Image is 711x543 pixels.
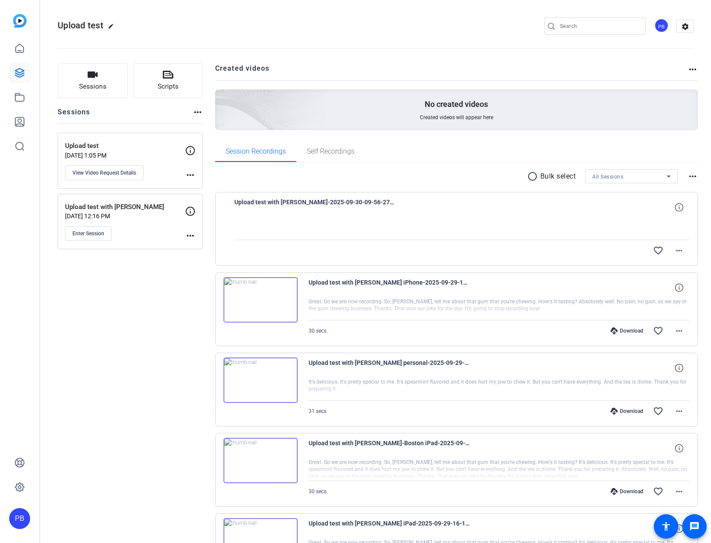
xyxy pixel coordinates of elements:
mat-icon: more_horiz [687,64,698,75]
mat-icon: radio_button_unchecked [527,171,540,182]
span: Enter Session [72,230,104,237]
button: Scripts [133,63,203,98]
div: Download [606,327,648,334]
p: [DATE] 12:16 PM [65,213,185,220]
span: Upload test [58,20,103,31]
p: Upload test [65,141,185,151]
p: [DATE] 1:05 PM [65,152,185,159]
span: 31 secs [309,408,326,414]
input: Search [560,21,639,31]
img: thumb-nail [223,438,298,483]
span: Sessions [79,82,106,92]
div: Download [606,488,648,495]
mat-icon: more_horiz [674,245,684,256]
h2: Sessions [58,107,90,124]
mat-icon: message [689,521,700,532]
div: Download [606,408,648,415]
img: Creted videos background [117,3,326,192]
mat-icon: more_horiz [185,230,196,241]
p: No created videos [425,99,488,110]
span: Upload test with [PERSON_NAME]-2025-09-30-09-56-27-945-0 [234,197,396,218]
button: Enter Session [65,226,112,241]
div: PB [9,508,30,529]
mat-icon: favorite_border [653,486,663,497]
mat-icon: edit [108,23,118,34]
span: All Sessions [592,174,623,180]
p: Upload test with [PERSON_NAME] [65,202,185,212]
mat-icon: favorite_border [653,326,663,336]
button: View Video Request Details [65,165,144,180]
ngx-avatar: Paul Barrie [654,18,670,34]
mat-icon: more_horiz [674,486,684,497]
mat-icon: more_horiz [192,107,203,117]
img: thumb-nail [223,277,298,323]
span: Self Recordings [307,148,354,155]
p: Bulk select [540,171,576,182]
mat-icon: accessibility [661,521,671,532]
mat-icon: more_horiz [674,326,684,336]
mat-icon: more_horiz [185,170,196,180]
span: Scripts [158,82,179,92]
mat-icon: more_horiz [674,406,684,416]
mat-icon: favorite_border [653,406,663,416]
div: PB [654,18,669,33]
img: blue-gradient.svg [13,14,27,27]
span: Created videos will appear here [420,114,493,121]
h2: Created videos [215,63,688,80]
span: 30 secs [309,488,326,495]
span: 30 secs [309,328,326,334]
mat-icon: more_horiz [687,171,698,182]
span: View Video Request Details [72,169,136,176]
span: Upload test with [PERSON_NAME] personal-2025-09-29-16-18-46-622-2 [309,357,470,378]
span: Session Recordings [226,148,286,155]
span: Upload test with [PERSON_NAME] iPad-2025-09-29-16-18-46-622-0 [309,518,470,539]
span: Upload test with [PERSON_NAME] iPhone-2025-09-29-16-18-46-622-3 [309,277,470,298]
img: thumb-nail [223,357,298,403]
mat-icon: settings [677,20,694,33]
mat-icon: favorite_border [653,245,663,256]
span: Upload test with [PERSON_NAME]-Boston iPad-2025-09-29-16-18-46-622-1 [309,438,470,459]
button: Sessions [58,63,128,98]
